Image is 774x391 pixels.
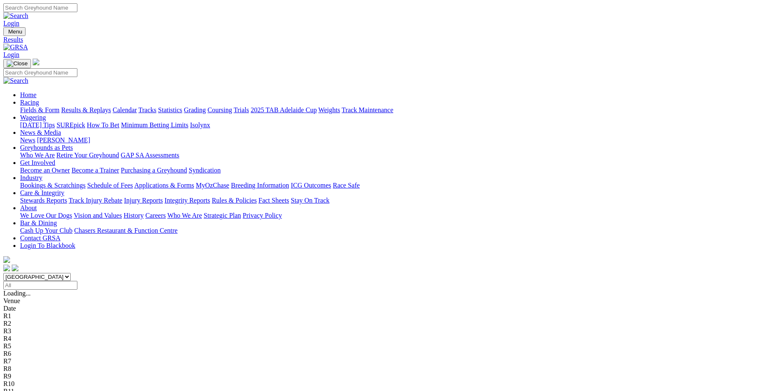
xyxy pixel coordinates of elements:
[20,136,35,144] a: News
[20,106,771,114] div: Racing
[20,152,55,159] a: Who We Are
[3,365,771,373] div: R8
[3,358,771,365] div: R7
[3,335,771,342] div: R4
[3,12,28,20] img: Search
[20,91,36,98] a: Home
[20,174,42,181] a: Industry
[3,44,28,51] img: GRSA
[3,3,77,12] input: Search
[20,189,64,196] a: Care & Integrity
[333,182,359,189] a: Race Safe
[20,197,771,204] div: Care & Integrity
[190,121,210,129] a: Isolynx
[167,212,202,219] a: Who We Are
[20,114,46,121] a: Wagering
[124,197,163,204] a: Injury Reports
[20,106,59,113] a: Fields & Form
[3,20,19,27] a: Login
[20,227,771,234] div: Bar & Dining
[20,212,771,219] div: About
[3,27,26,36] button: Toggle navigation
[37,136,90,144] a: [PERSON_NAME]
[113,106,137,113] a: Calendar
[56,152,119,159] a: Retire Your Greyhound
[145,212,166,219] a: Careers
[20,99,39,106] a: Racing
[231,182,289,189] a: Breeding Information
[3,327,771,335] div: R3
[123,212,144,219] a: History
[134,182,194,189] a: Applications & Forms
[20,204,37,211] a: About
[318,106,340,113] a: Weights
[3,373,771,380] div: R9
[20,136,771,144] div: News & Media
[33,59,39,65] img: logo-grsa-white.png
[189,167,220,174] a: Syndication
[3,297,771,305] div: Venue
[251,106,317,113] a: 2025 TAB Adelaide Cup
[3,59,31,68] button: Toggle navigation
[3,290,31,297] span: Loading...
[3,305,771,312] div: Date
[3,36,771,44] a: Results
[12,265,18,271] img: twitter.svg
[3,51,19,58] a: Login
[74,212,122,219] a: Vision and Values
[20,152,771,159] div: Greyhounds as Pets
[138,106,156,113] a: Tracks
[20,129,61,136] a: News & Media
[20,182,771,189] div: Industry
[61,106,111,113] a: Results & Replays
[208,106,232,113] a: Coursing
[20,227,72,234] a: Cash Up Your Club
[20,121,55,129] a: [DATE] Tips
[291,197,329,204] a: Stay On Track
[87,121,120,129] a: How To Bet
[20,242,75,249] a: Login To Blackbook
[72,167,119,174] a: Become a Trainer
[291,182,331,189] a: ICG Outcomes
[3,342,771,350] div: R5
[259,197,289,204] a: Fact Sheets
[204,212,241,219] a: Strategic Plan
[20,219,57,226] a: Bar & Dining
[74,227,177,234] a: Chasers Restaurant & Function Centre
[20,197,67,204] a: Stewards Reports
[69,197,122,204] a: Track Injury Rebate
[3,350,771,358] div: R6
[20,234,60,242] a: Contact GRSA
[20,167,70,174] a: Become an Owner
[20,159,55,166] a: Get Involved
[3,68,77,77] input: Search
[233,106,249,113] a: Trials
[3,265,10,271] img: facebook.svg
[56,121,85,129] a: SUREpick
[20,167,771,174] div: Get Involved
[184,106,206,113] a: Grading
[158,106,182,113] a: Statistics
[20,182,85,189] a: Bookings & Scratchings
[3,320,771,327] div: R2
[8,28,22,35] span: Menu
[3,281,77,290] input: Select date
[3,77,28,85] img: Search
[196,182,229,189] a: MyOzChase
[20,144,73,151] a: Greyhounds as Pets
[3,256,10,263] img: logo-grsa-white.png
[7,60,28,67] img: Close
[212,197,257,204] a: Rules & Policies
[20,212,72,219] a: We Love Our Dogs
[20,121,771,129] div: Wagering
[164,197,210,204] a: Integrity Reports
[243,212,282,219] a: Privacy Policy
[121,121,188,129] a: Minimum Betting Limits
[3,380,771,388] div: R10
[342,106,393,113] a: Track Maintenance
[121,152,179,159] a: GAP SA Assessments
[121,167,187,174] a: Purchasing a Greyhound
[87,182,133,189] a: Schedule of Fees
[3,312,771,320] div: R1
